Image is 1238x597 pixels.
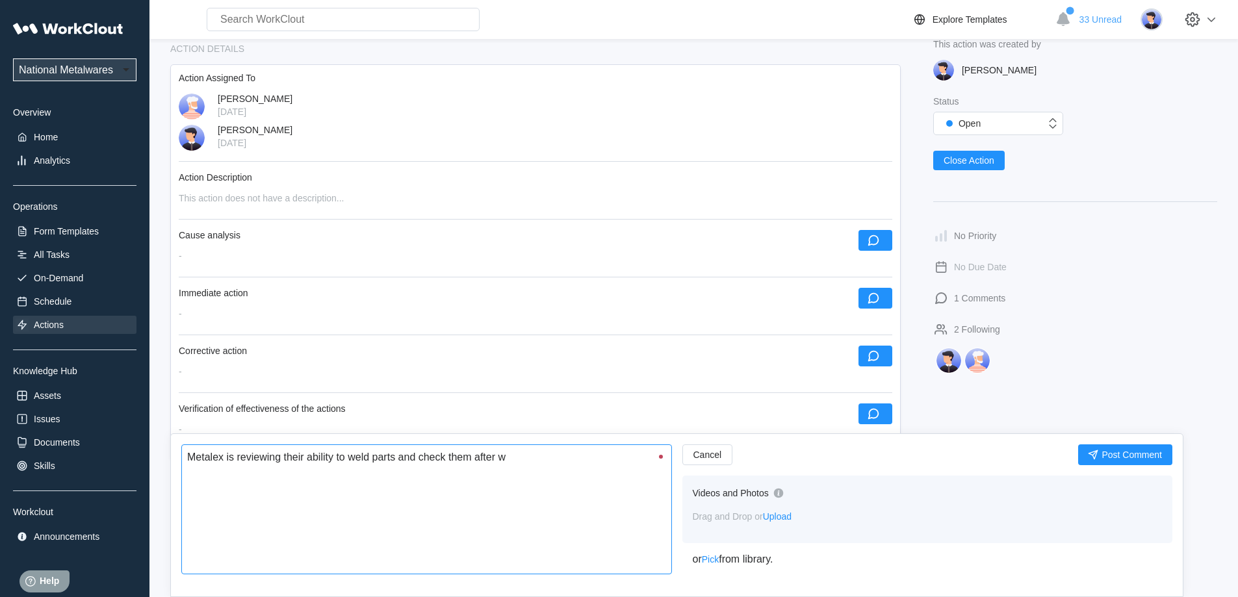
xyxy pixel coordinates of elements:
div: - [179,251,892,261]
div: Operations [13,201,136,212]
div: Immediate action [179,288,248,298]
div: Documents [34,437,80,448]
div: - [179,366,892,377]
div: Skills [34,461,55,471]
div: [PERSON_NAME] [218,125,292,135]
div: Status [933,96,1217,107]
div: Knowledge Hub [13,366,136,376]
span: Cancel [693,450,722,459]
div: Issues [34,414,60,424]
div: Overview [13,107,136,118]
div: On-Demand [34,273,83,283]
textarea: Metalex is reviewing their ability to weld parts and check them after w [181,444,672,574]
div: Announcements [34,531,99,542]
span: Upload [763,511,792,522]
div: This action was created by [933,39,1217,49]
div: Cause analysis [179,230,240,240]
div: Corrective action [179,346,247,356]
div: [DATE] [218,138,292,148]
div: Verification of effectiveness of the actions [179,403,346,414]
div: Action Assigned To [179,73,892,83]
input: Search WorkClout [207,8,480,31]
div: Analytics [34,155,70,166]
span: 33 Unread [1079,14,1122,25]
a: Announcements [13,527,136,546]
div: Form Templates [34,226,99,236]
div: [PERSON_NAME] [962,65,1037,75]
div: No Priority [954,231,996,241]
div: Explore Templates [933,14,1007,25]
div: Workclout [13,507,136,517]
button: Post Comment [1078,444,1172,465]
div: Open [940,114,981,133]
a: Assets [13,387,136,405]
a: Skills [13,457,136,475]
div: Assets [34,390,61,401]
div: Action Description [179,172,892,183]
div: This action does not have a description... [179,193,892,203]
img: user-5.png [933,60,954,81]
div: 2 Following [954,324,1000,335]
div: Home [34,132,58,142]
a: Analytics [13,151,136,170]
span: Close Action [944,156,994,165]
img: Randy Fetting [964,348,990,374]
span: Pick [702,554,719,565]
a: Actions [13,316,136,334]
img: user-5.png [1141,8,1163,31]
a: Form Templates [13,222,136,240]
a: On-Demand [13,269,136,287]
div: - [179,309,892,319]
img: Hugo Ley [936,348,962,374]
a: Documents [13,433,136,451]
img: user-3.png [179,94,205,120]
div: [PERSON_NAME] [218,94,292,104]
a: All Tasks [13,246,136,264]
a: Home [13,128,136,146]
div: [DATE] [218,107,292,117]
div: or from library. [693,553,1163,565]
a: Explore Templates [912,12,1049,27]
div: All Tasks [34,249,70,260]
div: Schedule [34,296,71,307]
button: Close Action [933,151,1005,170]
div: No Due Date [954,262,1007,272]
span: Drag and Drop or [693,511,792,522]
span: Post Comment [1102,450,1162,459]
a: Schedule [13,292,136,311]
img: user-5.png [179,125,205,151]
div: Actions [34,320,64,330]
div: ACTION DETAILS [170,44,901,54]
button: Cancel [682,444,733,465]
div: - [179,424,892,435]
div: 1 Comments [954,293,1005,303]
div: Videos and Photos [693,488,769,498]
a: Issues [13,410,136,428]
